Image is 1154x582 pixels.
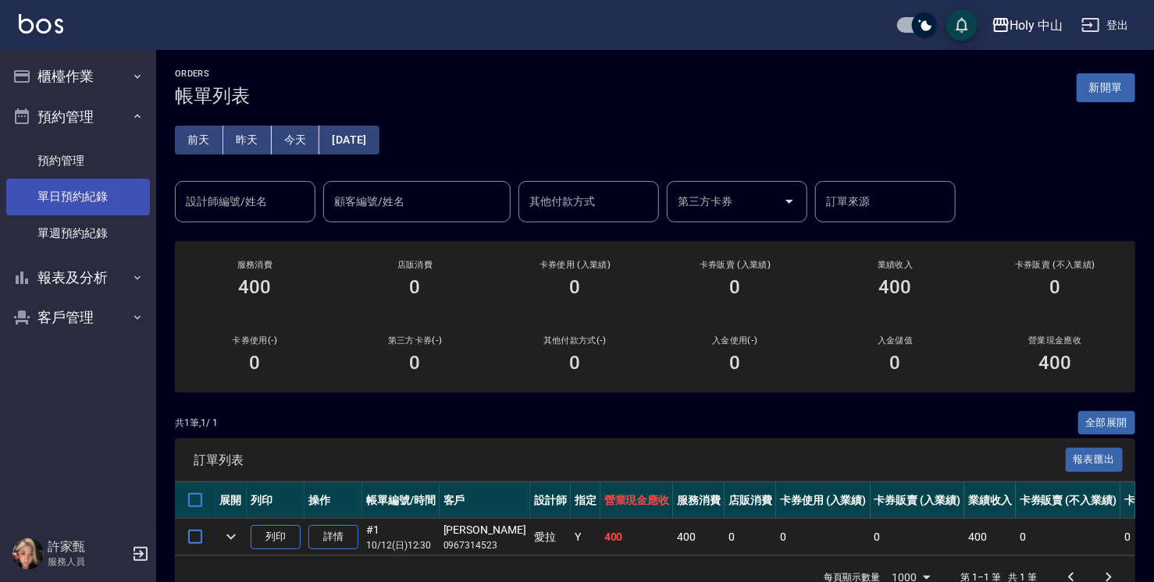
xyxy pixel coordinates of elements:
[514,335,636,346] h2: 其他付款方式(-)
[272,126,320,154] button: 今天
[871,519,965,555] td: 0
[410,276,421,298] h3: 0
[890,352,901,374] h3: 0
[305,482,362,519] th: 操作
[674,335,796,346] h2: 入金使用(-)
[994,260,1117,270] h2: 卡券販賣 (不入業績)
[571,482,600,519] th: 指定
[530,519,571,555] td: 愛拉
[725,482,776,519] th: 店販消費
[6,179,150,215] a: 單日預約紀錄
[443,522,526,538] div: [PERSON_NAME]
[440,482,530,519] th: 客戶
[362,519,440,555] td: #1
[600,482,674,519] th: 營業現金應收
[570,352,581,374] h3: 0
[985,9,1070,41] button: Holy 中山
[443,538,526,552] p: 0967314523
[834,335,956,346] h2: 入金儲值
[251,525,301,549] button: 列印
[725,519,776,555] td: 0
[19,14,63,34] img: Logo
[570,276,581,298] h3: 0
[1016,519,1120,555] td: 0
[964,482,1016,519] th: 業績收入
[1075,11,1135,40] button: 登出
[514,260,636,270] h2: 卡券使用 (入業績)
[673,482,725,519] th: 服務消費
[194,452,1066,468] span: 訂單列表
[6,97,150,137] button: 預約管理
[674,260,796,270] h2: 卡券販賣 (入業績)
[223,126,272,154] button: 昨天
[48,539,127,555] h5: 許家甄
[776,519,871,555] td: 0
[247,482,305,519] th: 列印
[776,482,871,519] th: 卡券使用 (入業績)
[239,276,272,298] h3: 400
[1066,452,1124,467] a: 報表匯出
[219,525,243,548] button: expand row
[175,126,223,154] button: 前天
[1077,73,1135,102] button: 新開單
[6,215,150,251] a: 單週預約紀錄
[673,519,725,555] td: 400
[48,555,127,569] p: 服務人員
[777,189,802,214] button: Open
[319,126,379,154] button: [DATE]
[994,335,1117,346] h2: 營業現金應收
[946,9,978,41] button: save
[834,260,956,270] h2: 業績收入
[12,538,44,570] img: Person
[410,352,421,374] h3: 0
[1077,80,1135,94] a: 新開單
[879,276,912,298] h3: 400
[571,519,600,555] td: Y
[530,482,571,519] th: 設計師
[250,352,261,374] h3: 0
[1016,482,1120,519] th: 卡券販賣 (不入業績)
[194,260,316,270] h3: 服務消費
[1050,276,1061,298] h3: 0
[1066,448,1124,472] button: 報表匯出
[362,482,440,519] th: 帳單編號/時間
[308,525,358,549] a: 詳情
[354,335,476,346] h2: 第三方卡券(-)
[730,352,741,374] h3: 0
[1039,352,1072,374] h3: 400
[964,519,1016,555] td: 400
[366,538,436,552] p: 10/12 (日) 12:30
[175,85,250,107] h3: 帳單列表
[871,482,965,519] th: 卡券販賣 (入業績)
[6,56,150,97] button: 櫃檯作業
[175,416,218,430] p: 共 1 筆, 1 / 1
[6,257,150,298] button: 報表及分析
[1078,411,1136,435] button: 全部展開
[730,276,741,298] h3: 0
[194,335,316,346] h2: 卡券使用(-)
[6,143,150,179] a: 預約管理
[600,519,674,555] td: 400
[6,297,150,338] button: 客戶管理
[1010,16,1063,35] div: Holy 中山
[175,69,250,79] h2: ORDERS
[215,482,247,519] th: 展開
[354,260,476,270] h2: 店販消費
